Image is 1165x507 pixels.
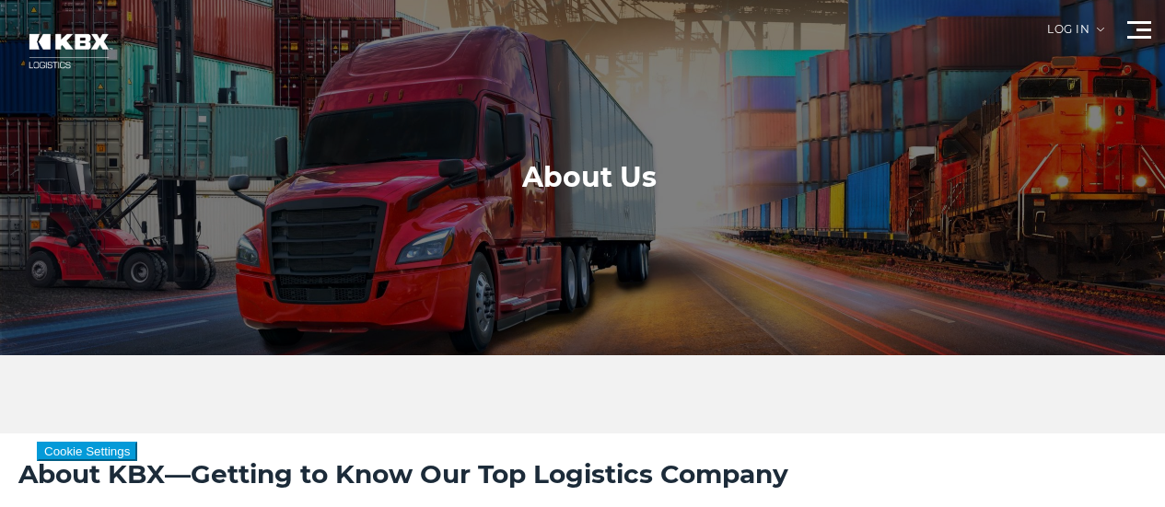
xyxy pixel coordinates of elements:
[522,159,657,196] h1: About Us
[14,18,124,84] img: kbx logo
[37,442,137,461] button: Cookie Settings
[18,456,1147,491] h2: About KBX—Getting to Know Our Top Logistics Company
[1047,24,1104,49] div: Log in
[1097,28,1104,31] img: arrow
